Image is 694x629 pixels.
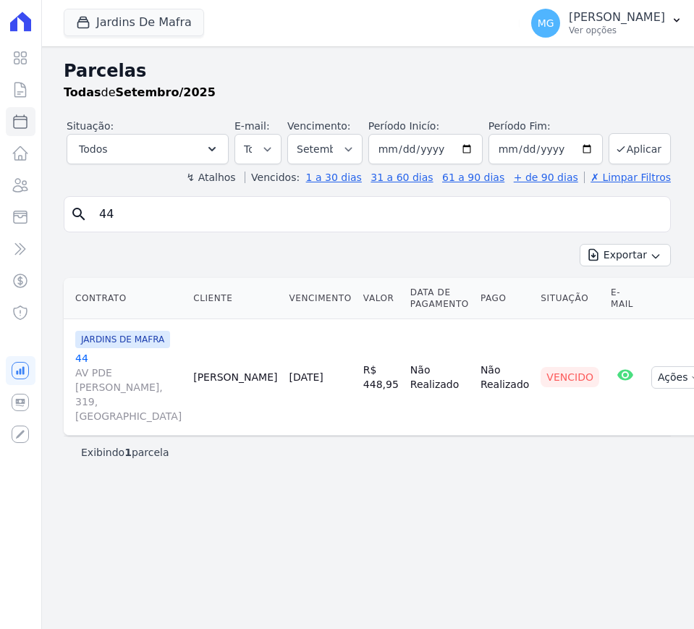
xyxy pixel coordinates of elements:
[187,319,283,436] td: [PERSON_NAME]
[405,319,475,436] td: Não Realizado
[306,172,362,183] a: 1 a 30 dias
[442,172,504,183] a: 61 a 90 dias
[368,120,439,132] label: Período Inicío:
[90,200,664,229] input: Buscar por nome do lote ou do cliente
[234,120,270,132] label: E-mail:
[64,9,204,36] button: Jardins De Mafra
[520,3,694,43] button: MG [PERSON_NAME] Ver opções
[569,10,665,25] p: [PERSON_NAME]
[81,445,169,460] p: Exibindo parcela
[357,278,405,319] th: Valor
[64,85,101,99] strong: Todas
[371,172,433,183] a: 31 a 60 dias
[569,25,665,36] p: Ver opções
[541,367,599,387] div: Vencido
[186,172,235,183] label: ↯ Atalhos
[609,133,671,164] button: Aplicar
[475,319,535,436] td: Não Realizado
[475,278,535,319] th: Pago
[70,206,88,223] i: search
[357,319,405,436] td: R$ 448,95
[405,278,475,319] th: Data de Pagamento
[514,172,578,183] a: + de 90 dias
[580,244,671,266] button: Exportar
[245,172,300,183] label: Vencidos:
[535,278,605,319] th: Situação
[116,85,216,99] strong: Setembro/2025
[538,18,554,28] span: MG
[79,140,107,158] span: Todos
[64,58,671,84] h2: Parcelas
[64,84,216,101] p: de
[124,447,132,458] b: 1
[287,120,350,132] label: Vencimento:
[67,134,229,164] button: Todos
[187,278,283,319] th: Cliente
[67,120,114,132] label: Situação:
[75,351,182,423] a: 44AV PDE [PERSON_NAME], 319, [GEOGRAPHIC_DATA]
[605,278,646,319] th: E-mail
[584,172,671,183] a: ✗ Limpar Filtros
[283,278,357,319] th: Vencimento
[75,331,170,348] span: JARDINS DE MAFRA
[289,371,323,383] a: [DATE]
[75,366,182,423] span: AV PDE [PERSON_NAME], 319, [GEOGRAPHIC_DATA]
[64,278,187,319] th: Contrato
[488,119,603,134] label: Período Fim:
